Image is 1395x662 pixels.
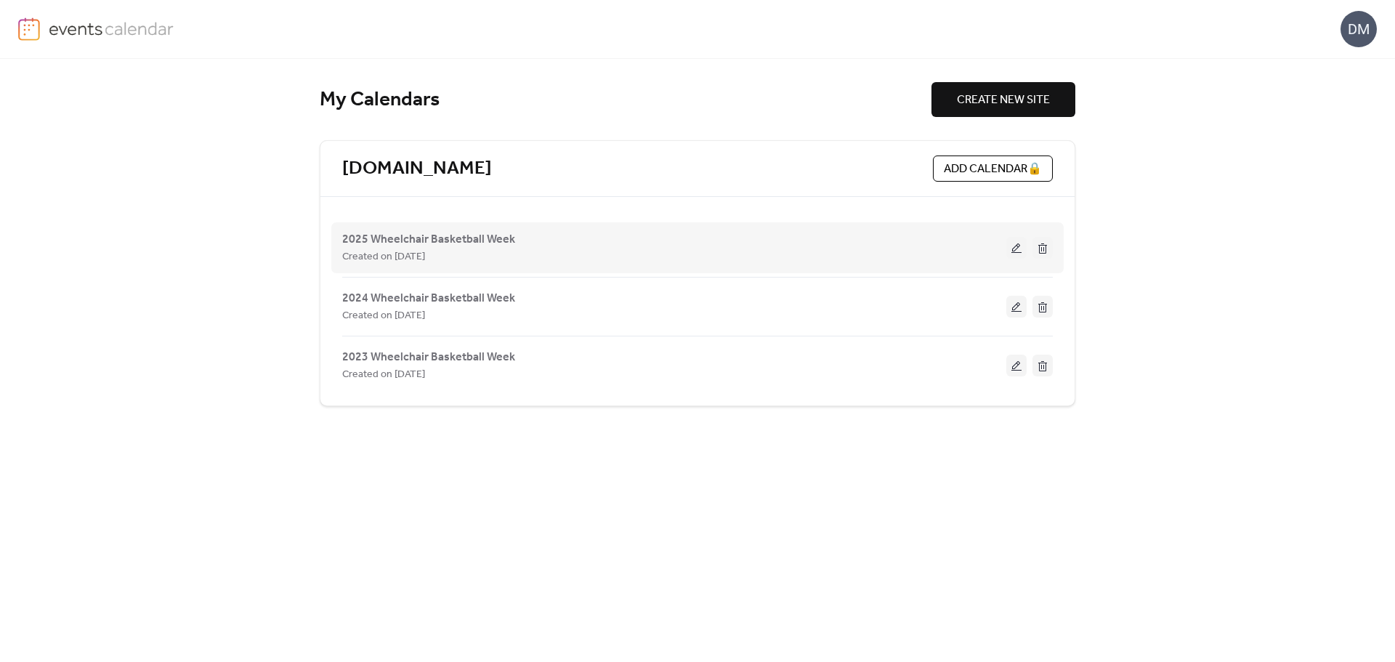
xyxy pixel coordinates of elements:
a: 2025 Wheelchair Basketball Week [342,235,515,243]
span: Created on [DATE] [342,307,425,325]
img: logo-type [49,17,174,39]
span: 2024 Wheelchair Basketball Week [342,290,515,307]
div: DM [1341,11,1377,47]
span: 2023 Wheelchair Basketball Week [342,349,515,366]
a: 2023 Wheelchair Basketball Week [342,353,515,361]
button: CREATE NEW SITE [931,82,1075,117]
a: [DOMAIN_NAME] [342,157,492,181]
span: Created on [DATE] [342,366,425,384]
span: 2025 Wheelchair Basketball Week [342,231,515,249]
span: Created on [DATE] [342,249,425,266]
img: logo [18,17,40,41]
div: My Calendars [320,87,931,113]
a: 2024 Wheelchair Basketball Week [342,294,515,302]
span: CREATE NEW SITE [957,92,1050,109]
